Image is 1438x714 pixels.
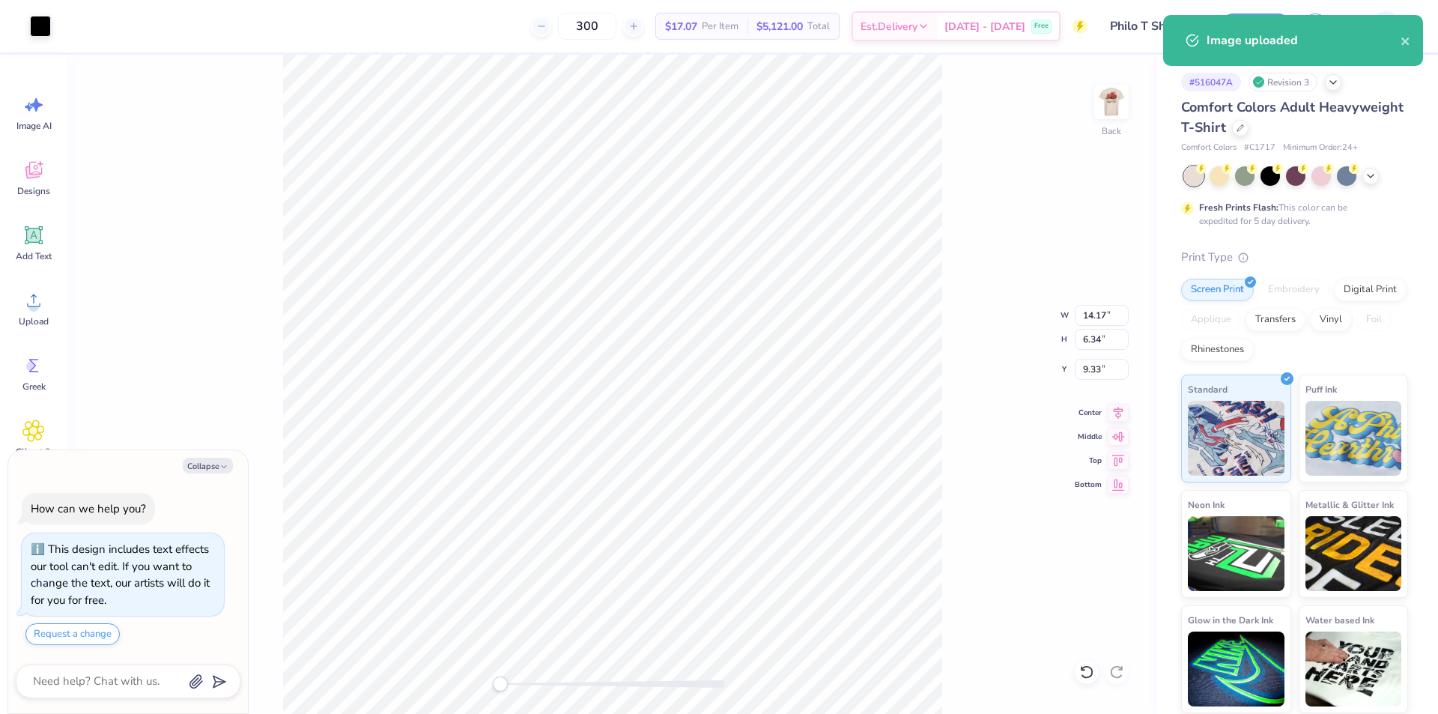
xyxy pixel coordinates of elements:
img: Metallic & Glitter Ink [1305,516,1402,591]
span: $17.07 [665,19,697,34]
div: Screen Print [1181,279,1254,301]
span: Upload [19,315,49,327]
div: Revision 3 [1249,73,1317,91]
span: Glow in the Dark Ink [1188,612,1273,628]
div: Digital Print [1334,279,1407,301]
span: Add Text [16,250,52,262]
span: Designs [17,185,50,197]
input: Untitled Design [1099,11,1209,41]
span: Est. Delivery [861,19,917,34]
a: PL [1347,11,1408,41]
img: Puff Ink [1305,401,1402,476]
span: Free [1034,21,1049,31]
div: Print Type [1181,249,1408,266]
input: – – [558,13,616,40]
button: Collapse [183,458,233,474]
span: Comfort Colors [1181,142,1237,154]
div: Accessibility label [493,677,508,692]
img: Standard [1188,401,1284,476]
div: Vinyl [1310,309,1352,331]
button: close [1401,31,1411,49]
div: This design includes text effects our tool can't edit. If you want to change the text, our artist... [31,542,210,608]
div: # 516047A [1181,73,1241,91]
div: Image uploaded [1207,31,1401,49]
span: Image AI [16,120,52,132]
span: Puff Ink [1305,381,1337,397]
div: This color can be expedited for 5 day delivery. [1199,201,1383,228]
div: Applique [1181,309,1241,331]
div: Back [1102,124,1121,138]
span: Middle [1075,431,1102,443]
img: Back [1096,87,1126,117]
span: Bottom [1075,479,1102,491]
span: [DATE] - [DATE] [944,19,1025,34]
span: Total [807,19,830,34]
span: # C1717 [1244,142,1275,154]
div: Foil [1356,309,1392,331]
span: Clipart & logos [9,446,58,470]
span: Greek [22,381,46,393]
span: Neon Ink [1188,497,1225,512]
span: Comfort Colors Adult Heavyweight T-Shirt [1181,98,1404,136]
div: Rhinestones [1181,339,1254,361]
span: Standard [1188,381,1228,397]
img: Neon Ink [1188,516,1284,591]
span: Per Item [702,19,738,34]
div: Embroidery [1258,279,1329,301]
span: Metallic & Glitter Ink [1305,497,1394,512]
span: Water based Ink [1305,612,1374,628]
button: Request a change [25,623,120,645]
img: Glow in the Dark Ink [1188,632,1284,707]
span: Top [1075,455,1102,467]
div: How can we help you? [31,501,146,516]
span: Center [1075,407,1102,419]
span: Minimum Order: 24 + [1283,142,1358,154]
img: Princess Leyva [1371,11,1401,41]
div: Transfers [1246,309,1305,331]
strong: Fresh Prints Flash: [1199,202,1278,214]
span: $5,121.00 [756,19,803,34]
img: Water based Ink [1305,632,1402,707]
